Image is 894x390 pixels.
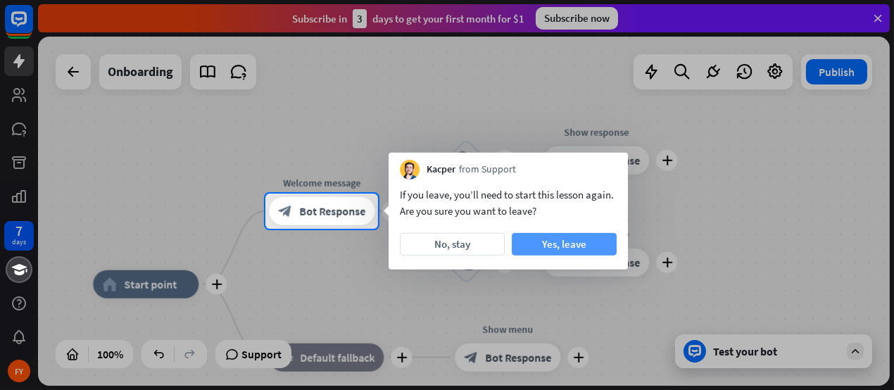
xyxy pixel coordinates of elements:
[512,233,617,256] button: Yes, leave
[400,233,505,256] button: No, stay
[299,204,365,218] span: Bot Response
[427,163,455,177] span: Kacper
[278,204,292,218] i: block_bot_response
[459,163,516,177] span: from Support
[11,6,53,48] button: Open LiveChat chat widget
[400,187,617,219] div: If you leave, you’ll need to start this lesson again. Are you sure you want to leave?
